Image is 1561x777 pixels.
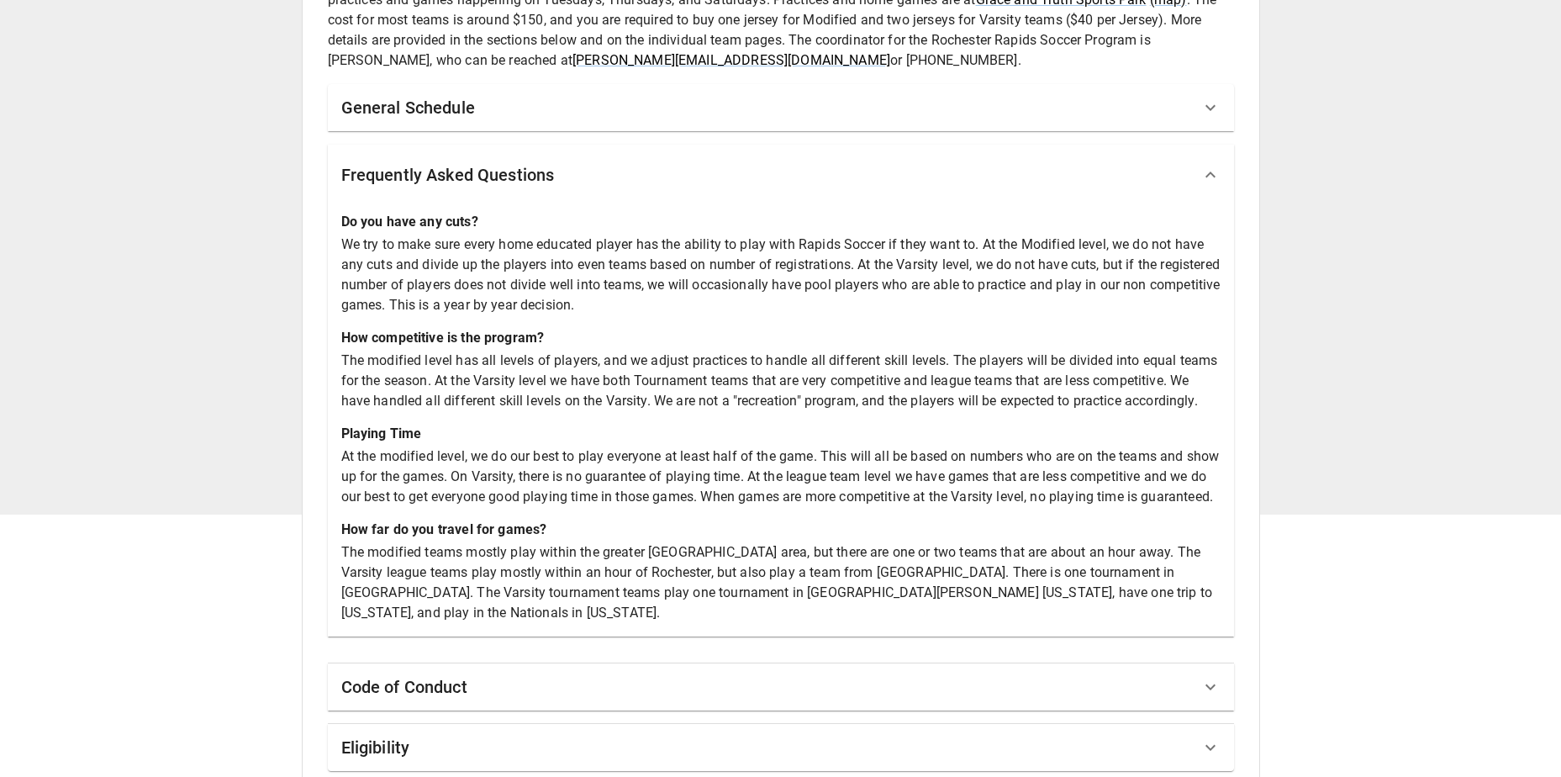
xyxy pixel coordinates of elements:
[341,447,1221,507] p: At the modified level, we do our best to play everyone at least half of the game. This will all b...
[341,328,1221,348] p: How competitive is the program?
[341,520,1221,540] p: How far do you travel for games?
[572,52,890,68] a: [PERSON_NAME][EMAIL_ADDRESS][DOMAIN_NAME]
[341,212,1221,232] p: Do you have any cuts?
[341,424,1221,444] p: Playing Time
[341,161,555,188] h6: Frequently Asked Questions
[328,663,1234,711] div: Code of Conduct
[328,724,1234,771] div: Eligibility
[341,734,410,761] h6: Eligibility
[341,235,1221,315] p: We try to make sure every home educated player has the ability to play with Rapids Soccer if they...
[341,674,467,700] h6: Code of Conduct
[328,145,1234,205] div: Frequently Asked Questions
[341,94,475,121] h6: General Schedule
[341,542,1221,623] p: The modified teams mostly play within the greater [GEOGRAPHIC_DATA] area, but there are one or tw...
[341,351,1221,411] p: The modified level has all levels of players, and we adjust practices to handle all different ski...
[328,84,1234,131] div: General Schedule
